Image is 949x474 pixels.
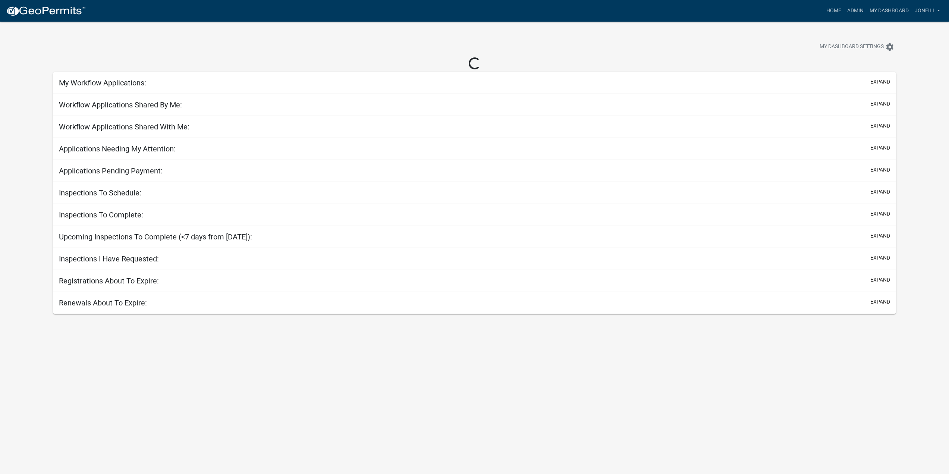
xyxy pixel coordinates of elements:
[870,78,890,86] button: expand
[870,144,890,152] button: expand
[844,4,867,18] a: Admin
[59,100,182,109] h5: Workflow Applications Shared By Me:
[59,232,252,241] h5: Upcoming Inspections To Complete (<7 days from [DATE]):
[885,43,894,51] i: settings
[59,298,147,307] h5: Renewals About To Expire:
[59,254,159,263] h5: Inspections I Have Requested:
[59,144,176,153] h5: Applications Needing My Attention:
[820,43,884,51] span: My Dashboard Settings
[59,188,141,197] h5: Inspections To Schedule:
[870,254,890,262] button: expand
[870,276,890,284] button: expand
[870,100,890,108] button: expand
[870,210,890,218] button: expand
[823,4,844,18] a: Home
[59,122,189,131] h5: Workflow Applications Shared With Me:
[59,166,163,175] h5: Applications Pending Payment:
[870,188,890,196] button: expand
[870,298,890,306] button: expand
[870,232,890,240] button: expand
[59,78,146,87] h5: My Workflow Applications:
[814,40,900,54] button: My Dashboard Settingssettings
[912,4,943,18] a: joneill
[870,122,890,130] button: expand
[59,276,159,285] h5: Registrations About To Expire:
[59,210,143,219] h5: Inspections To Complete:
[870,166,890,174] button: expand
[867,4,912,18] a: My Dashboard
